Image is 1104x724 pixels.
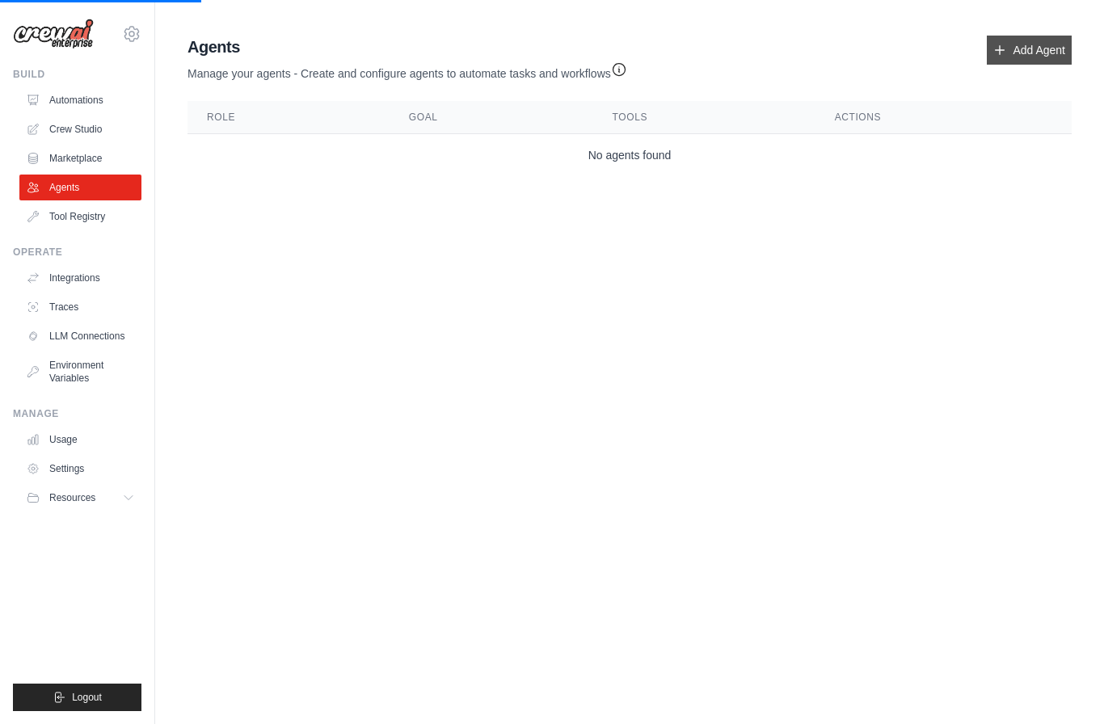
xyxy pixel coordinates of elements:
th: Tools [593,101,815,134]
a: Crew Studio [19,116,141,142]
a: Environment Variables [19,352,141,391]
td: No agents found [188,134,1072,177]
a: Add Agent [987,36,1072,65]
h2: Agents [188,36,627,58]
a: LLM Connections [19,323,141,349]
a: Tool Registry [19,204,141,229]
p: Manage your agents - Create and configure agents to automate tasks and workflows [188,58,627,82]
a: Agents [19,175,141,200]
th: Goal [390,101,593,134]
a: Integrations [19,265,141,291]
a: Traces [19,294,141,320]
a: Automations [19,87,141,113]
div: Build [13,68,141,81]
div: Manage [13,407,141,420]
a: Marketplace [19,145,141,171]
button: Logout [13,684,141,711]
button: Resources [19,485,141,511]
a: Usage [19,427,141,452]
th: Role [188,101,390,134]
th: Actions [815,101,1072,134]
a: Settings [19,456,141,482]
span: Logout [72,691,102,704]
span: Resources [49,491,95,504]
img: Logo [13,19,94,49]
div: Operate [13,246,141,259]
